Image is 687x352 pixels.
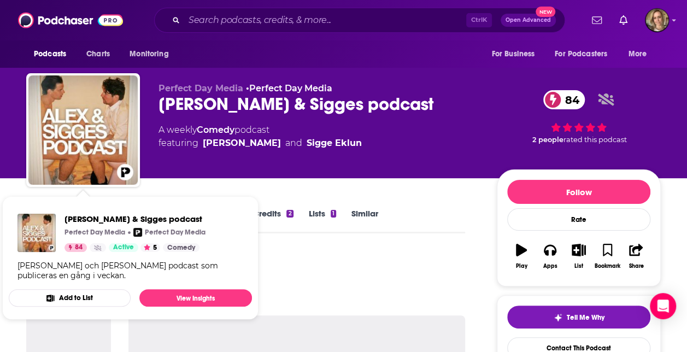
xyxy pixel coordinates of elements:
span: Ctrl K [466,13,492,27]
a: View Insights [139,289,252,307]
a: 84 [543,90,585,109]
div: 1 [331,210,336,218]
p: Perfect Day Media [145,228,205,237]
div: A weekly podcast [158,124,362,150]
button: open menu [621,44,661,64]
button: open menu [26,44,80,64]
div: 84 2 peoplerated this podcast [497,83,661,151]
button: Add to List [9,289,131,307]
button: open menu [484,44,548,64]
span: and [285,137,302,150]
img: tell me why sparkle [554,313,562,322]
a: 84 [64,243,87,252]
a: Show notifications dropdown [588,11,606,30]
span: rated this podcast [563,136,627,144]
span: More [629,46,647,62]
div: Rate [507,208,650,231]
button: tell me why sparkleTell Me Why [507,306,650,328]
button: Share [622,237,650,276]
button: Apps [536,237,564,276]
a: Credits2 [253,208,293,233]
a: Alex & Sigges podcast [64,214,205,224]
a: Sigge Eklun [307,137,362,150]
input: Search podcasts, credits, & more... [184,11,466,29]
p: Perfect Day Media [64,228,125,237]
div: 2 [286,210,293,218]
span: For Business [491,46,535,62]
span: Podcasts [34,46,66,62]
button: open menu [548,44,623,64]
span: Open Advanced [506,17,551,23]
span: Monitoring [130,46,168,62]
a: Perfect Day MediaPerfect Day Media [133,228,205,237]
a: Show notifications dropdown [615,11,632,30]
span: New [536,7,555,17]
button: Follow [507,180,650,204]
img: Alex & Sigges podcast [17,214,56,252]
div: Bookmark [595,263,620,269]
img: Perfect Day Media [133,228,142,237]
a: Similar [351,208,378,233]
a: Active [109,243,138,252]
div: Open Intercom Messenger [650,293,676,319]
button: open menu [122,44,183,64]
div: Search podcasts, credits, & more... [154,8,565,33]
span: 84 [554,90,585,109]
a: Perfect Day Media [249,83,332,93]
span: Active [113,242,134,253]
span: [PERSON_NAME] & Sigges podcast [64,214,205,224]
a: Comedy [197,125,234,135]
div: Apps [543,263,557,269]
span: For Podcasters [555,46,607,62]
button: Show profile menu [645,8,669,32]
div: Share [629,263,643,269]
a: [PERSON_NAME] [203,137,281,150]
div: [PERSON_NAME] och [PERSON_NAME] podcast som publiceras en gång i veckan. [17,261,243,280]
div: List [574,263,583,269]
span: Charts [86,46,110,62]
span: featuring [158,137,362,150]
button: List [565,237,593,276]
button: Bookmark [593,237,621,276]
span: Tell Me Why [567,313,604,322]
a: Lists1 [309,208,336,233]
span: Perfect Day Media [158,83,243,93]
button: 5 [140,243,160,252]
img: Podchaser - Follow, Share and Rate Podcasts [18,10,123,31]
a: Charts [79,44,116,64]
a: Comedy [163,243,199,252]
span: Logged in as Lauren.Russo [645,8,669,32]
img: User Profile [645,8,669,32]
img: Alex & Sigges podcast [28,75,138,185]
span: 84 [75,242,83,253]
span: • [246,83,332,93]
div: Play [516,263,527,269]
span: 2 people [532,136,563,144]
button: Open AdvancedNew [501,14,556,27]
button: Play [507,237,536,276]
